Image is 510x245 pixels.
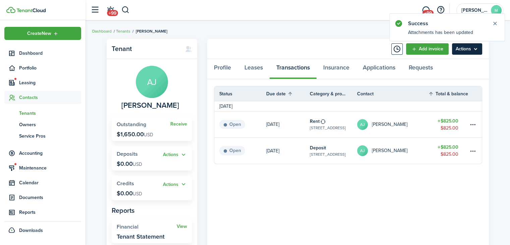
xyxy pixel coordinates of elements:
span: Reports [19,209,81,216]
notify-body: Attachments has been updated [390,29,505,41]
widget-stats-title: Financial [117,224,177,230]
span: Credits [117,180,134,187]
span: USD [133,190,142,197]
avatar-text: AJ [357,145,368,156]
span: Contacts [19,94,81,101]
img: TenantCloud [16,8,46,12]
span: Outstanding [117,120,146,128]
a: Messaging [419,2,432,19]
panel-main-subtitle: Reports [112,205,192,215]
a: Dashboard [92,28,112,34]
avatar-text: M [491,5,502,16]
span: +99 [107,10,118,16]
a: AJ[PERSON_NAME] [357,111,428,137]
span: Maintenance [19,164,81,171]
span: Tenants [19,110,81,117]
span: Dashboard [19,50,81,57]
span: Accounting [19,150,81,157]
avatar-text: AJ [136,66,168,98]
span: Create New [27,31,51,36]
table-amount-description: $825.00 [441,125,458,132]
widget-stats-description: Tenant Statement [117,233,165,240]
span: Morgan [461,8,488,13]
button: Open menu [4,27,81,40]
a: $825.00$825.00 [428,111,468,137]
button: Actions [163,151,187,159]
a: Open [214,111,266,137]
td: [DATE] [214,103,237,110]
th: Contact [357,90,428,97]
table-info-title: Deposit [310,144,326,151]
a: Add invoice [406,43,449,55]
table-amount-title: $825.00 [438,144,458,151]
span: Aliyah Jones [121,101,179,110]
th: Sort [266,90,310,98]
span: Service Pros [19,133,81,140]
button: Open sidebar [89,4,101,16]
p: $0.00 [117,160,142,167]
table-profile-info-text: [PERSON_NAME] [372,148,407,153]
span: Calendar [19,179,81,186]
p: $0.00 [117,190,142,197]
a: Rent[STREET_ADDRESS] [310,111,357,137]
span: Deposits [117,150,138,158]
a: Requests [402,59,440,79]
th: Category & property [310,90,357,97]
span: USD [133,161,142,168]
th: Status [214,90,266,97]
a: Notifications [104,2,117,19]
a: [DATE] [266,111,310,137]
status: Open [219,146,245,155]
table-subtitle: [STREET_ADDRESS] [310,151,346,157]
table-amount-description: $825.00 [441,151,458,158]
button: Open menu [452,43,482,55]
a: Insurance [317,59,356,79]
notify-title: Success [408,19,485,28]
a: Open [214,138,266,164]
button: Close notify [490,19,500,28]
a: Service Pros [4,130,81,142]
a: AJ[PERSON_NAME] [357,138,428,164]
a: Tenants [116,28,130,34]
a: Deposit[STREET_ADDRESS] [310,138,357,164]
p: [DATE] [266,147,279,154]
button: Open menu [163,181,187,188]
a: Leases [238,59,270,79]
a: Tenants [4,107,81,119]
a: Reports [4,206,81,219]
table-subtitle: [STREET_ADDRESS] [310,125,346,131]
table-profile-info-text: [PERSON_NAME] [372,122,407,127]
span: Documents [19,194,81,201]
a: $825.00$825.00 [428,138,468,164]
a: View [177,224,187,229]
button: Timeline [391,43,403,55]
panel-main-title: Tenant [112,45,178,53]
button: Search [121,4,130,16]
a: Applications [356,59,402,79]
span: [PERSON_NAME] [136,28,167,34]
a: Dashboard [4,47,81,60]
a: Receive [170,121,187,127]
p: $1,650.00 [117,131,153,138]
button: Actions [163,181,187,188]
table-amount-title: $825.00 [438,117,458,125]
button: Open menu [163,151,187,159]
p: [DATE] [266,121,279,128]
th: Sort [428,90,468,98]
span: Leasing [19,79,81,86]
span: Owners [19,121,81,128]
menu-btn: Actions [452,43,482,55]
span: +99 [422,10,434,16]
a: Owners [4,119,81,130]
span: Downloads [19,227,43,234]
button: Open resource center [435,4,446,16]
avatar-text: AJ [357,119,368,130]
a: Profile [207,59,238,79]
img: TenantCloud [6,7,15,13]
span: Portfolio [19,64,81,71]
status: Open [219,120,245,129]
table-info-title: Rent [310,118,320,125]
